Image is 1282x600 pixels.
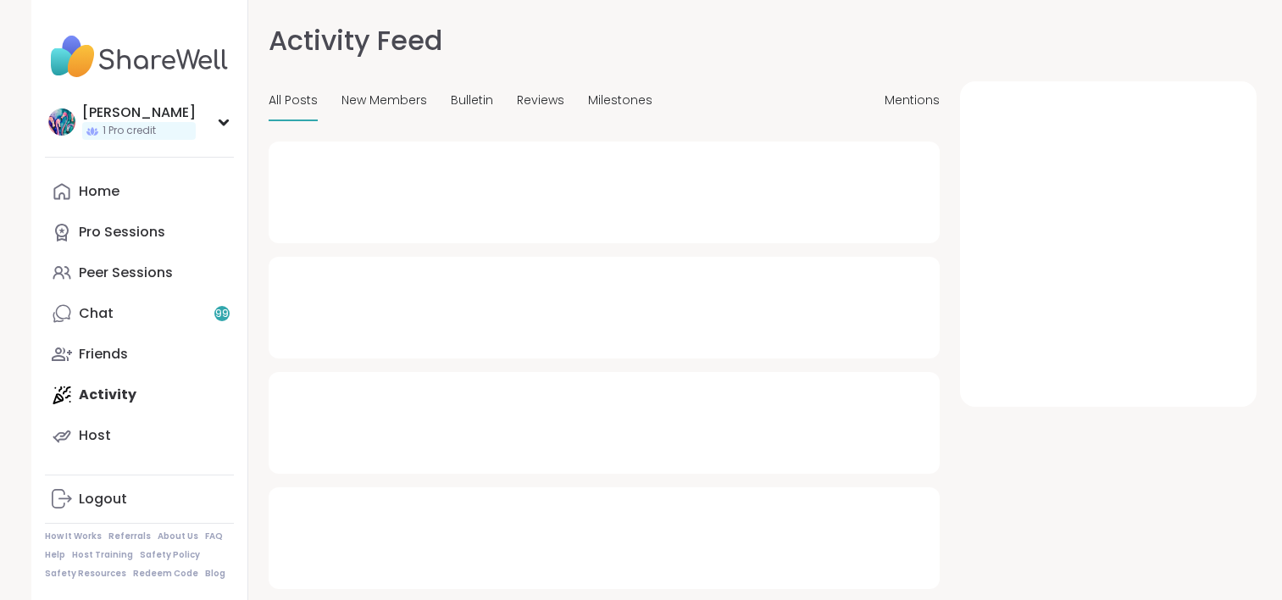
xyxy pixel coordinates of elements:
div: Peer Sessions [79,264,173,282]
a: Help [45,549,65,561]
a: Peer Sessions [45,253,234,293]
div: Chat [79,304,114,323]
span: Bulletin [451,92,493,109]
a: Friends [45,334,234,375]
span: Reviews [517,92,564,109]
a: Home [45,171,234,212]
div: [PERSON_NAME] [82,103,196,122]
div: Pro Sessions [79,223,165,242]
a: Host Training [72,549,133,561]
span: 1 Pro credit [103,124,156,138]
span: Mentions [885,92,940,109]
div: Logout [79,490,127,508]
a: Pro Sessions [45,212,234,253]
a: Host [45,415,234,456]
a: Logout [45,479,234,519]
img: hollyjanicki [48,108,75,136]
a: Referrals [108,531,151,542]
a: FAQ [205,531,223,542]
a: Safety Resources [45,568,126,580]
a: Redeem Code [133,568,198,580]
div: Home [79,182,119,201]
a: Safety Policy [140,549,200,561]
span: 99 [215,307,229,321]
a: About Us [158,531,198,542]
img: ShareWell Nav Logo [45,27,234,86]
span: All Posts [269,92,318,109]
h1: Activity Feed [269,20,442,61]
span: New Members [341,92,427,109]
a: Chat99 [45,293,234,334]
a: Blog [205,568,225,580]
div: Host [79,426,111,445]
a: How It Works [45,531,102,542]
div: Friends [79,345,128,364]
span: Milestones [588,92,652,109]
